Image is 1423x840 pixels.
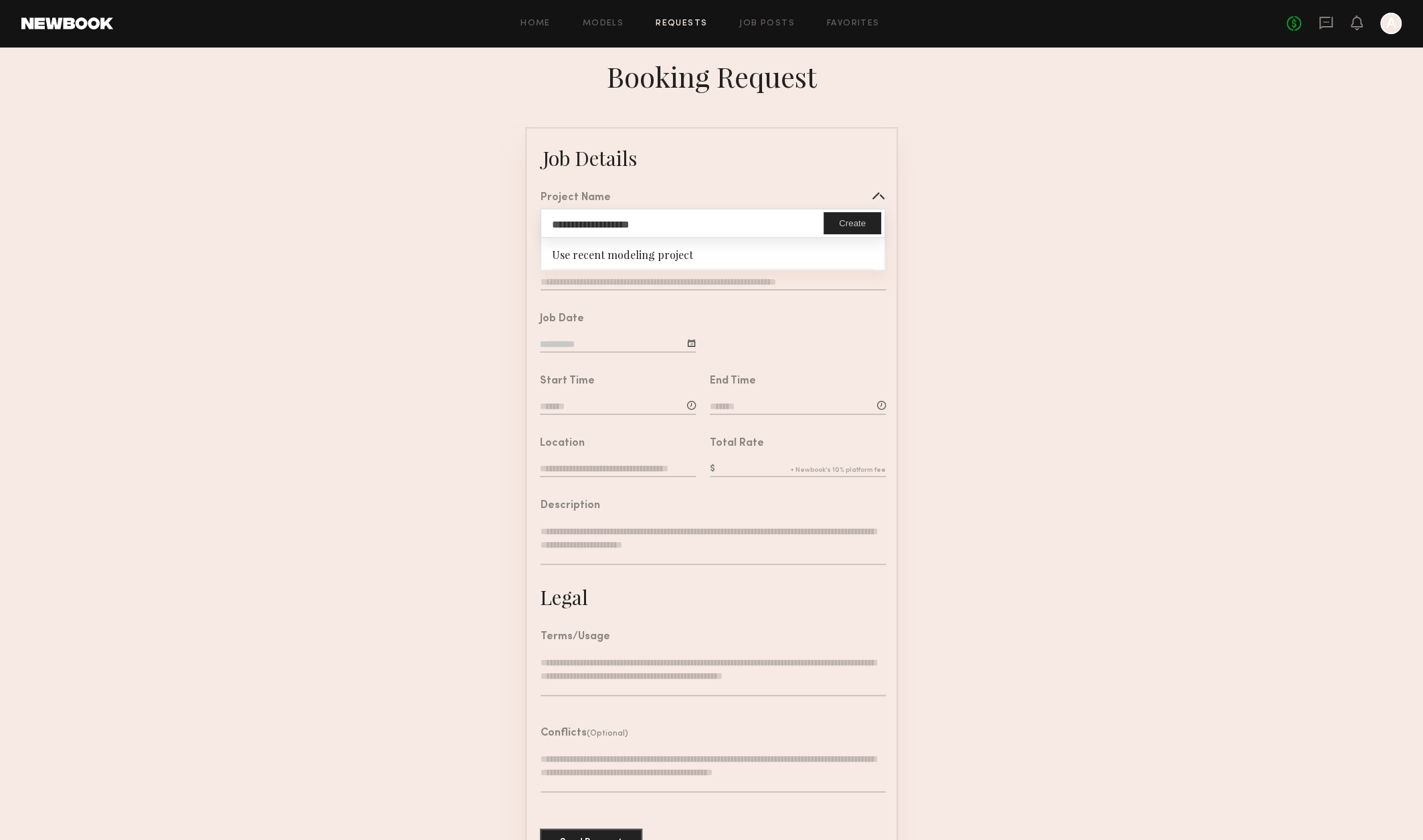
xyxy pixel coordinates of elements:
div: Location [540,438,585,449]
div: Legal [540,584,588,610]
div: Project Name [541,193,611,203]
div: Terms/Usage [541,632,610,643]
div: Booking Request [607,58,817,95]
div: Total Rate [710,438,764,449]
div: Job Details [543,145,637,171]
div: Use recent modeling project [541,238,884,268]
header: Conflicts [541,728,628,739]
div: Start Time [540,376,595,387]
a: Models [583,19,624,28]
a: A [1380,13,1402,34]
span: (Optional) [587,730,628,738]
div: End Time [710,376,756,387]
a: Favorites [827,19,880,28]
div: Job Date [540,314,584,325]
a: Job Posts [739,19,795,28]
a: Home [520,19,551,28]
div: Description [541,501,600,511]
a: Requests [656,19,707,28]
button: Create [824,212,881,234]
